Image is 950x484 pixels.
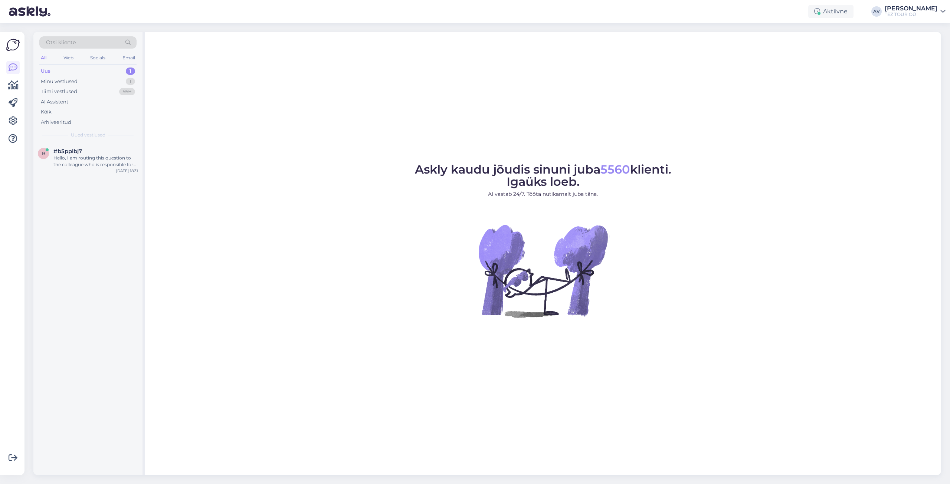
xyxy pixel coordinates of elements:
div: [PERSON_NAME] [885,6,937,11]
div: Uus [41,68,50,75]
div: 1 [126,68,135,75]
img: Askly Logo [6,38,20,52]
div: Hello, I am routing this question to the colleague who is responsible for this topic. The reply m... [53,155,138,168]
div: 99+ [119,88,135,95]
p: AI vastab 24/7. Tööta nutikamalt juba täna. [415,190,671,198]
div: AV [871,6,882,17]
span: 5560 [600,162,630,177]
div: Socials [89,53,107,63]
div: Tiimi vestlused [41,88,77,95]
div: Aktiivne [808,5,854,18]
span: Otsi kliente [46,39,76,46]
div: Kõik [41,108,52,116]
span: Uued vestlused [71,132,105,138]
a: [PERSON_NAME]TEZ TOUR OÜ [885,6,946,17]
div: [DATE] 18:31 [116,168,138,174]
div: TEZ TOUR OÜ [885,11,937,17]
div: Email [121,53,137,63]
div: 1 [126,78,135,85]
div: Web [62,53,75,63]
div: Arhiveeritud [41,119,71,126]
div: AI Assistent [41,98,68,106]
div: Minu vestlused [41,78,78,85]
span: Askly kaudu jõudis sinuni juba klienti. Igaüks loeb. [415,162,671,189]
img: No Chat active [476,204,610,338]
span: #b5pplbj7 [53,148,82,155]
div: All [39,53,48,63]
span: b [42,151,45,156]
